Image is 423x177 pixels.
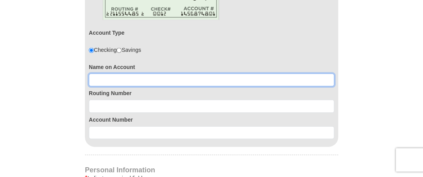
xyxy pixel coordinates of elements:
[89,63,334,71] label: Name on Account
[89,89,334,97] label: Routing Number
[89,46,141,54] div: Checking Savings
[89,116,334,124] label: Account Number
[89,29,125,37] label: Account Type
[85,167,338,173] h4: Personal Information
